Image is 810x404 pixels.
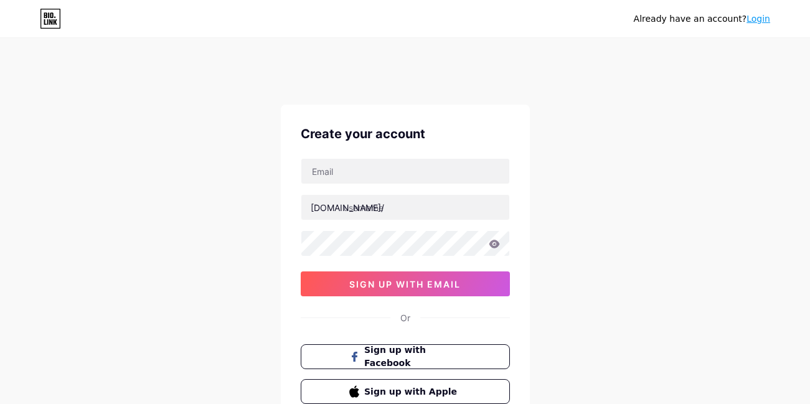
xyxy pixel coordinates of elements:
div: [DOMAIN_NAME]/ [311,201,384,214]
button: Sign up with Facebook [301,344,510,369]
a: Login [746,14,770,24]
span: sign up with email [349,279,461,289]
div: Or [400,311,410,324]
div: Create your account [301,124,510,143]
div: Already have an account? [634,12,770,26]
button: Sign up with Apple [301,379,510,404]
input: Email [301,159,509,184]
button: sign up with email [301,271,510,296]
span: Sign up with Apple [364,385,461,398]
input: username [301,195,509,220]
span: Sign up with Facebook [364,344,461,370]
